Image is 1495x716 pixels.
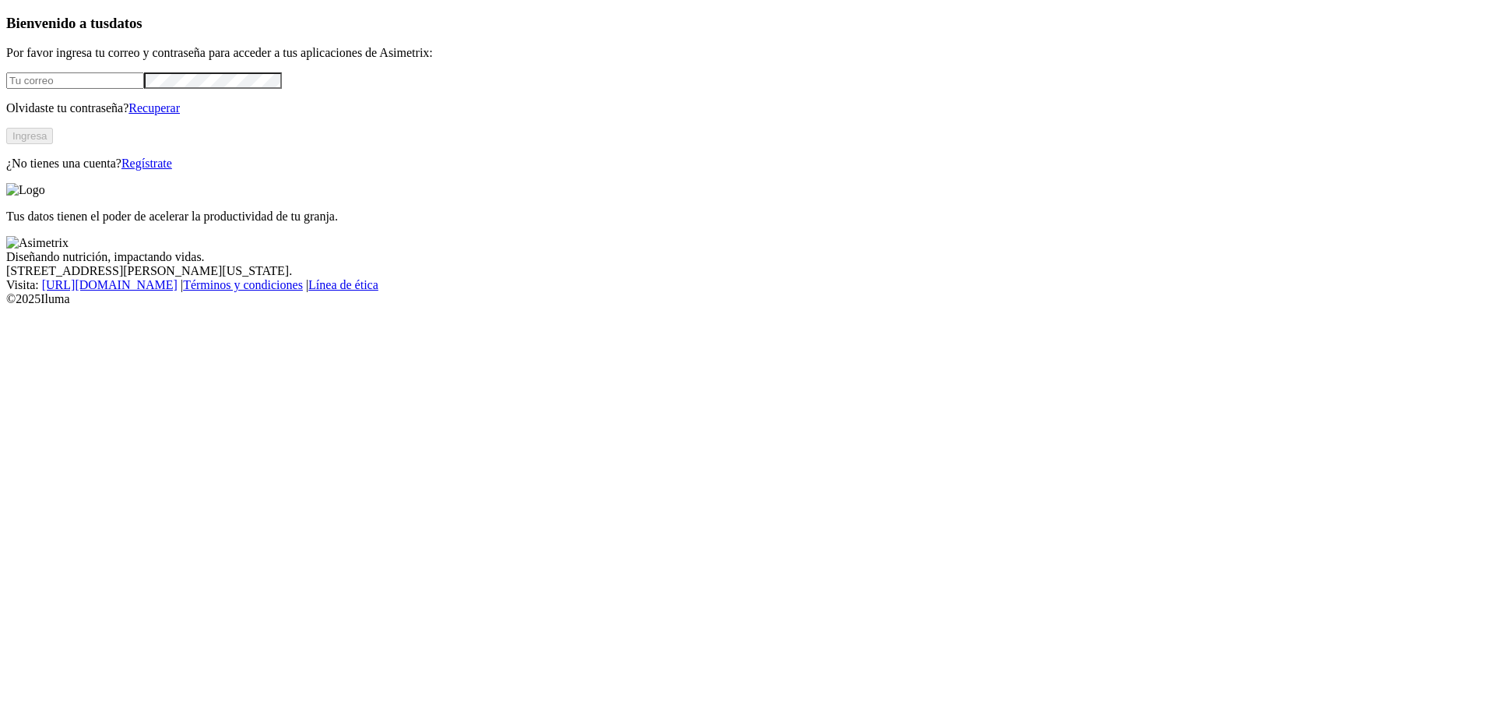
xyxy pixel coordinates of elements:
[6,15,1489,32] h3: Bienvenido a tus
[6,183,45,197] img: Logo
[6,292,1489,306] div: © 2025 Iluma
[6,264,1489,278] div: [STREET_ADDRESS][PERSON_NAME][US_STATE].
[183,278,303,291] a: Términos y condiciones
[6,250,1489,264] div: Diseñando nutrición, impactando vidas.
[6,101,1489,115] p: Olvidaste tu contraseña?
[121,157,172,170] a: Regístrate
[6,236,69,250] img: Asimetrix
[6,157,1489,171] p: ¿No tienes una cuenta?
[6,72,144,89] input: Tu correo
[6,210,1489,224] p: Tus datos tienen el poder de acelerar la productividad de tu granja.
[6,46,1489,60] p: Por favor ingresa tu correo y contraseña para acceder a tus aplicaciones de Asimetrix:
[42,278,178,291] a: [URL][DOMAIN_NAME]
[6,128,53,144] button: Ingresa
[109,15,142,31] span: datos
[308,278,378,291] a: Línea de ética
[6,278,1489,292] div: Visita : | |
[128,101,180,115] a: Recuperar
